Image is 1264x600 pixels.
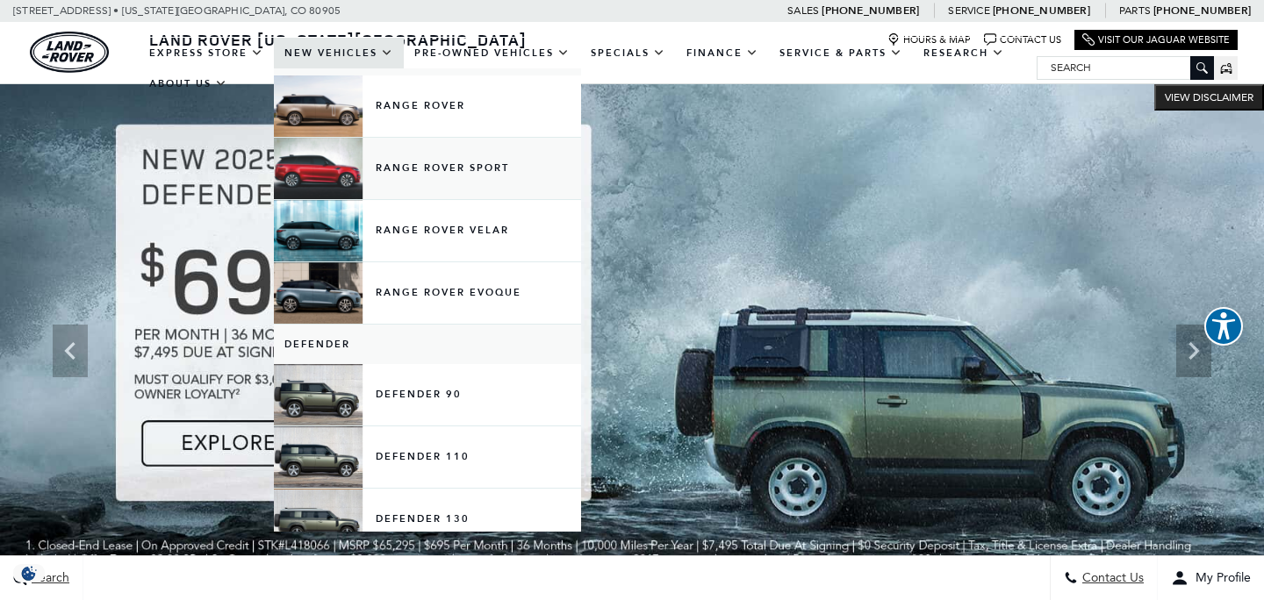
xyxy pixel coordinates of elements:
[139,68,238,99] a: About Us
[30,32,109,73] a: land-rover
[1078,571,1144,586] span: Contact Us
[948,4,989,17] span: Service
[769,38,913,68] a: Service & Parts
[787,4,819,17] span: Sales
[580,38,676,68] a: Specials
[53,325,88,377] div: Previous
[984,33,1061,46] a: Contact Us
[274,38,404,68] a: New Vehicles
[274,325,581,364] a: Defender
[913,38,1015,68] a: Research
[1038,57,1213,78] input: Search
[1165,90,1253,104] span: VIEW DISCLAIMER
[404,38,580,68] a: Pre-Owned Vehicles
[274,262,581,324] a: Range Rover Evoque
[274,426,581,488] a: Defender 110
[1158,556,1264,600] button: Open user profile menu
[1082,33,1230,46] a: Visit Our Jaguar Website
[30,32,109,73] img: Land Rover
[1176,325,1211,377] div: Next
[139,38,1037,99] nav: Main Navigation
[1119,4,1151,17] span: Parts
[1153,4,1251,18] a: [PHONE_NUMBER]
[1189,571,1251,586] span: My Profile
[676,38,769,68] a: Finance
[274,364,581,425] a: Defender 90
[993,4,1090,18] a: [PHONE_NUMBER]
[274,138,581,199] a: Range Rover Sport
[274,200,581,261] a: Range Rover Velar
[9,564,49,582] section: Click to Open Cookie Consent Modal
[274,75,581,137] a: Range Rover
[139,38,274,68] a: EXPRESS STORE
[9,564,49,582] img: Opt-Out Icon
[822,4,919,18] a: [PHONE_NUMBER]
[887,33,971,46] a: Hours & Map
[149,29,527,50] span: Land Rover [US_STATE][GEOGRAPHIC_DATA]
[139,29,537,50] a: Land Rover [US_STATE][GEOGRAPHIC_DATA]
[1204,307,1243,349] aside: Accessibility Help Desk
[13,4,341,17] a: [STREET_ADDRESS] • [US_STATE][GEOGRAPHIC_DATA], CO 80905
[1204,307,1243,346] button: Explore your accessibility options
[274,489,581,550] a: Defender 130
